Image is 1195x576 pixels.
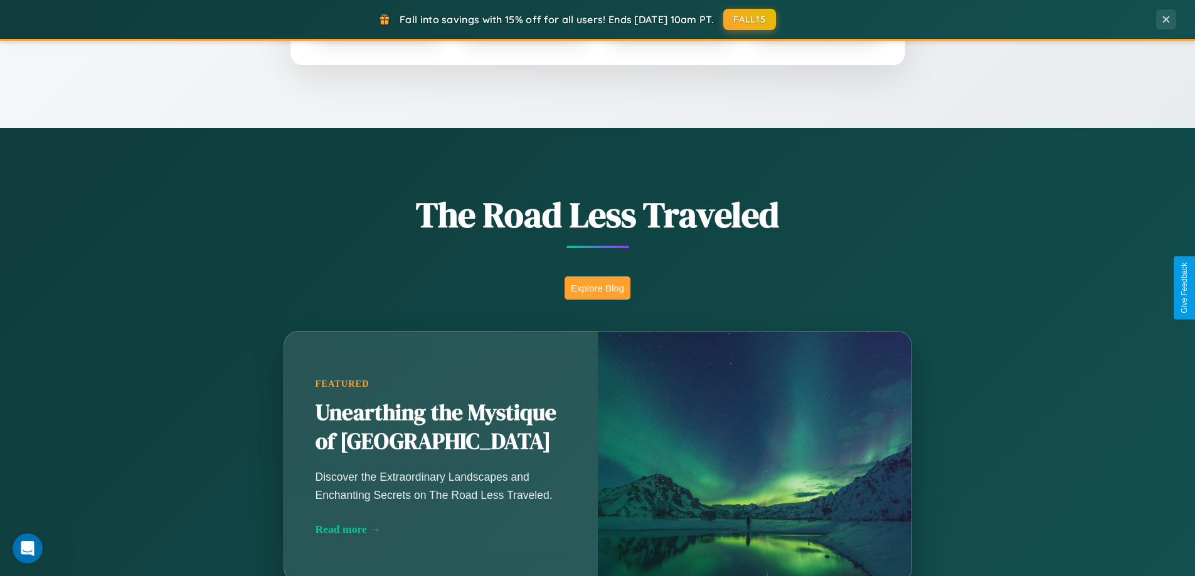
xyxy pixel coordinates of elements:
div: Featured [316,379,566,389]
h2: Unearthing the Mystique of [GEOGRAPHIC_DATA] [316,399,566,456]
p: Discover the Extraordinary Landscapes and Enchanting Secrets on The Road Less Traveled. [316,468,566,503]
div: Read more → [316,523,566,536]
button: Explore Blog [565,276,630,300]
h1: The Road Less Traveled [221,191,974,239]
button: FALL15 [723,9,776,30]
span: Fall into savings with 15% off for all users! Ends [DATE] 10am PT. [400,13,714,26]
iframe: Intercom live chat [13,533,43,563]
div: Give Feedback [1180,263,1189,313]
